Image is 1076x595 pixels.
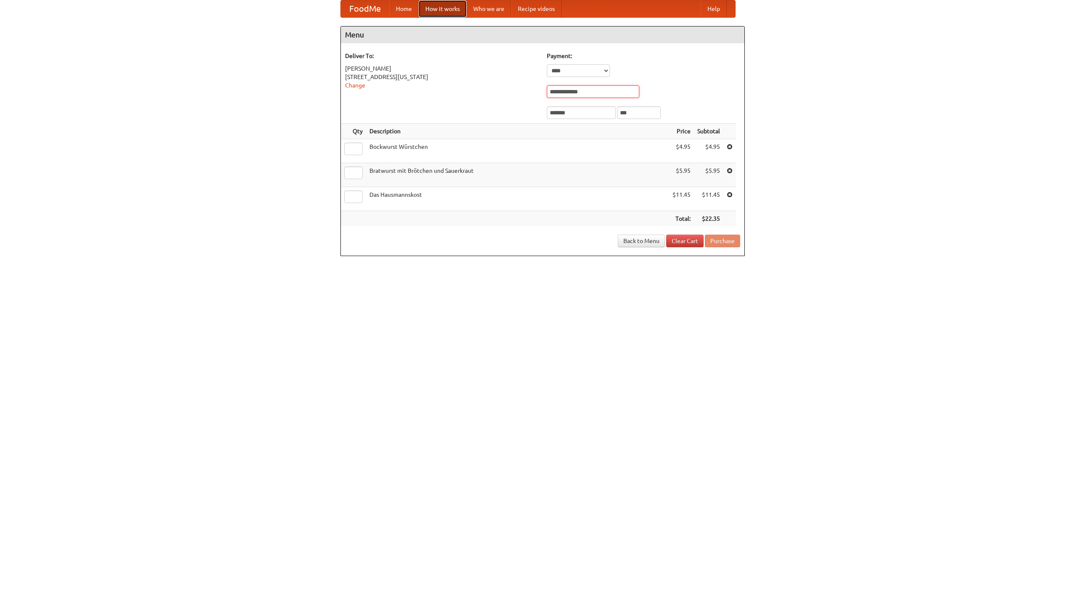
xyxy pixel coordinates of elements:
[694,124,723,139] th: Subtotal
[547,52,740,60] h5: Payment:
[694,163,723,187] td: $5.95
[345,52,538,60] h5: Deliver To:
[467,0,511,17] a: Who we are
[341,26,744,43] h4: Menu
[366,124,669,139] th: Description
[669,211,694,227] th: Total:
[669,187,694,211] td: $11.45
[389,0,419,17] a: Home
[669,139,694,163] td: $4.95
[345,73,538,81] div: [STREET_ADDRESS][US_STATE]
[705,235,740,247] button: Purchase
[694,139,723,163] td: $4.95
[366,163,669,187] td: Bratwurst mit Brötchen und Sauerkraut
[618,235,665,247] a: Back to Menu
[666,235,704,247] a: Clear Cart
[694,211,723,227] th: $22.35
[345,82,365,89] a: Change
[341,0,389,17] a: FoodMe
[366,187,669,211] td: Das Hausmannskost
[341,124,366,139] th: Qty
[669,124,694,139] th: Price
[345,64,538,73] div: [PERSON_NAME]
[511,0,562,17] a: Recipe videos
[694,187,723,211] td: $11.45
[669,163,694,187] td: $5.95
[419,0,467,17] a: How it works
[366,139,669,163] td: Bockwurst Würstchen
[701,0,727,17] a: Help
